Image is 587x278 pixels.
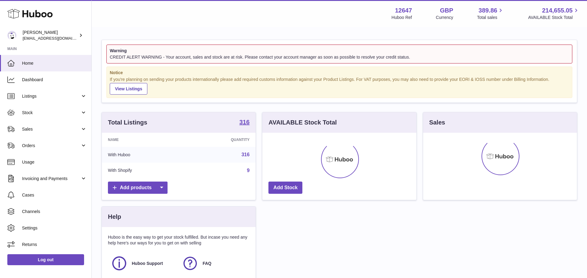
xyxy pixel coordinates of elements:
a: 316 [239,119,249,126]
a: 214,655.05 AVAILABLE Stock Total [528,6,580,20]
p: Huboo is the easy way to get your stock fulfilled. But incase you need any help here's our ways f... [108,234,249,246]
a: FAQ [182,255,247,272]
span: [EMAIL_ADDRESS][DOMAIN_NAME] [23,36,90,41]
span: Dashboard [22,77,87,83]
a: 9 [247,168,249,173]
span: Orders [22,143,80,149]
strong: Notice [110,70,569,76]
strong: GBP [440,6,453,15]
h3: Sales [429,118,445,127]
span: Settings [22,225,87,231]
th: Quantity [185,133,256,147]
span: Listings [22,93,80,99]
span: Channels [22,209,87,215]
strong: Warning [110,48,569,54]
span: Cases [22,192,87,198]
div: Currency [436,15,453,20]
strong: 12647 [395,6,412,15]
span: Stock [22,110,80,116]
span: Sales [22,126,80,132]
a: Huboo Support [111,255,176,272]
img: internalAdmin-12647@internal.huboo.com [7,31,17,40]
h3: AVAILABLE Stock Total [268,118,337,127]
a: Add Stock [268,182,302,194]
td: With Shopify [102,163,185,179]
div: [PERSON_NAME] [23,30,78,41]
span: AVAILABLE Stock Total [528,15,580,20]
div: If you're planning on sending your products internationally please add required customs informati... [110,77,569,95]
td: With Huboo [102,147,185,163]
a: View Listings [110,83,147,95]
div: Huboo Ref [392,15,412,20]
a: Log out [7,254,84,265]
span: Total sales [477,15,504,20]
div: CREDIT ALERT WARNING - Your account, sales and stock are at risk. Please contact your account man... [110,54,569,60]
span: Huboo Support [132,261,163,266]
span: Returns [22,242,87,247]
span: Usage [22,159,87,165]
th: Name [102,133,185,147]
h3: Total Listings [108,118,147,127]
span: Invoicing and Payments [22,176,80,182]
span: FAQ [203,261,212,266]
a: Add products [108,182,168,194]
strong: 316 [239,119,249,125]
span: 389.86 [478,6,497,15]
span: 214,655.05 [542,6,573,15]
span: Home [22,60,87,66]
a: 316 [242,152,250,157]
a: 389.86 Total sales [477,6,504,20]
h3: Help [108,213,121,221]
